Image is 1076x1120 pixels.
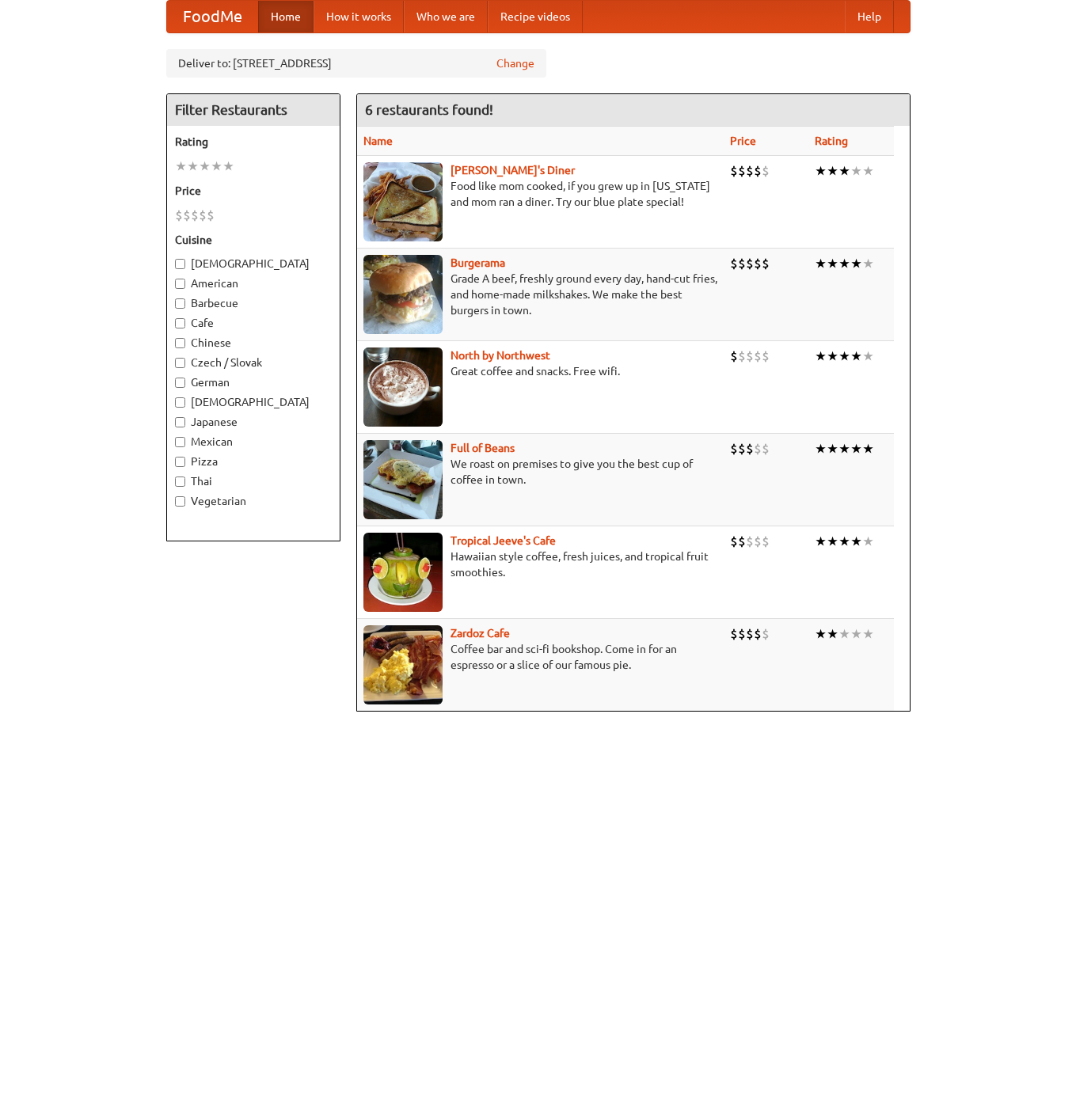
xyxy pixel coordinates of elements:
[175,457,185,467] input: Pizza
[850,533,862,550] li: ★
[762,533,770,550] li: $
[845,1,894,32] a: Help
[862,255,874,272] li: ★
[850,625,862,643] li: ★
[738,162,746,180] li: $
[862,347,874,365] li: ★
[451,534,556,547] b: Tropical Jeeve's Cafe
[175,476,185,487] input: Thai
[838,162,850,180] li: ★
[451,164,575,177] a: [PERSON_NAME]'s Diner
[314,1,404,32] a: How it works
[451,256,505,269] a: Burgerama
[730,625,738,643] li: $
[762,162,770,180] li: $
[754,162,762,180] li: $
[827,625,838,643] li: ★
[746,347,754,365] li: $
[365,102,493,117] ng-pluralize: 6 restaurants found!
[838,440,850,457] li: ★
[175,183,332,199] h5: Price
[175,279,185,289] input: American
[451,627,510,640] b: Zardoz Cafe
[730,135,756,147] a: Price
[175,493,332,509] label: Vegetarian
[451,349,550,362] a: North by Northwest
[738,440,746,457] li: $
[363,440,443,519] img: beans.jpg
[815,440,827,457] li: ★
[211,158,222,175] li: ★
[815,625,827,643] li: ★
[191,207,199,224] li: $
[746,625,754,643] li: $
[175,394,332,410] label: [DEMOGRAPHIC_DATA]
[850,255,862,272] li: ★
[404,1,488,32] a: Who we are
[838,347,850,365] li: ★
[175,414,332,430] label: Japanese
[754,625,762,643] li: $
[815,533,827,550] li: ★
[175,295,332,311] label: Barbecue
[175,417,185,427] input: Japanese
[862,440,874,457] li: ★
[175,355,332,370] label: Czech / Slovak
[363,625,443,704] img: zardoz.jpg
[762,255,770,272] li: $
[363,178,717,210] p: Food like mom cooked, if you grew up in [US_STATE] and mom ran a diner. Try our blue plate special!
[199,207,207,224] li: $
[730,162,738,180] li: $
[363,162,443,241] img: sallys.jpg
[730,255,738,272] li: $
[175,158,187,175] li: ★
[363,456,717,488] p: We roast on premises to give you the best cup of coffee in town.
[175,259,185,269] input: [DEMOGRAPHIC_DATA]
[167,1,258,32] a: FoodMe
[838,533,850,550] li: ★
[815,135,848,147] a: Rating
[738,533,746,550] li: $
[175,374,332,390] label: German
[363,135,393,147] a: Name
[754,533,762,550] li: $
[183,207,191,224] li: $
[730,347,738,365] li: $
[754,255,762,272] li: $
[175,207,183,224] li: $
[175,437,185,447] input: Mexican
[363,641,717,673] p: Coffee bar and sci-fi bookshop. Come in for an espresso or a slice of our famous pie.
[363,255,443,334] img: burgerama.jpg
[175,454,332,469] label: Pizza
[175,232,332,248] h5: Cuisine
[746,255,754,272] li: $
[827,440,838,457] li: ★
[451,442,515,454] a: Full of Beans
[363,533,443,612] img: jeeves.jpg
[488,1,583,32] a: Recipe videos
[363,549,717,580] p: Hawaiian style coffee, fresh juices, and tropical fruit smoothies.
[762,625,770,643] li: $
[754,347,762,365] li: $
[838,625,850,643] li: ★
[746,440,754,457] li: $
[175,315,332,331] label: Cafe
[754,440,762,457] li: $
[738,625,746,643] li: $
[175,298,185,309] input: Barbecue
[738,255,746,272] li: $
[175,473,332,489] label: Thai
[827,255,838,272] li: ★
[363,347,443,427] img: north.jpg
[850,440,862,457] li: ★
[815,347,827,365] li: ★
[850,347,862,365] li: ★
[175,434,332,450] label: Mexican
[730,533,738,550] li: $
[496,55,534,71] a: Change
[746,533,754,550] li: $
[175,318,185,328] input: Cafe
